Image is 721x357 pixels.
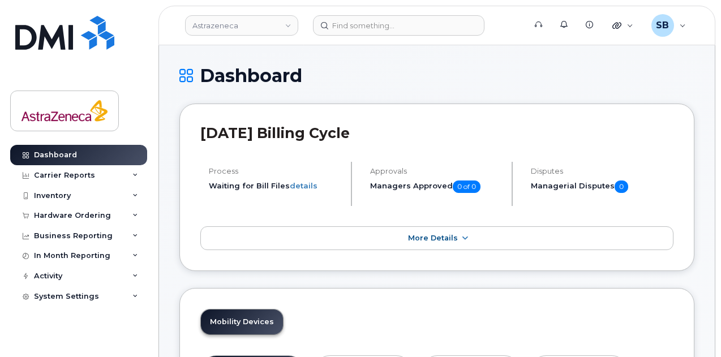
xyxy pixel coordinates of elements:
[453,180,480,193] span: 0 of 0
[179,66,694,85] h1: Dashboard
[209,180,341,191] li: Waiting for Bill Files
[370,167,503,175] h4: Approvals
[370,180,503,193] h5: Managers Approved
[209,167,341,175] h4: Process
[201,309,283,334] a: Mobility Devices
[615,180,628,193] span: 0
[531,180,673,193] h5: Managerial Disputes
[290,181,317,190] a: details
[531,167,673,175] h4: Disputes
[200,124,673,141] h2: [DATE] Billing Cycle
[408,234,458,242] span: More Details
